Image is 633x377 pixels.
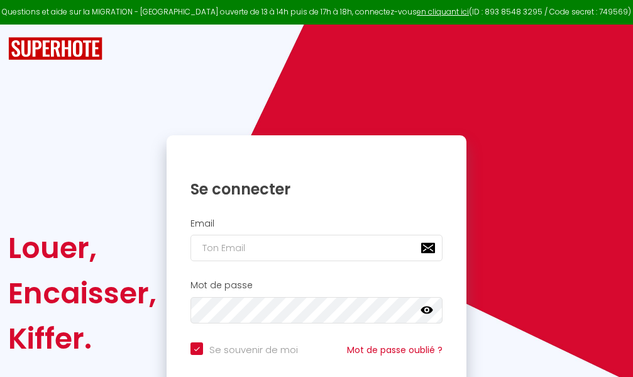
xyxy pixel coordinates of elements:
a: Mot de passe oublié ? [347,344,443,356]
div: Louer, [8,225,157,271]
img: SuperHote logo [8,37,102,60]
h2: Email [190,218,443,229]
a: en cliquant ici [417,6,469,17]
div: Kiffer. [8,316,157,361]
input: Ton Email [190,235,443,261]
h2: Mot de passe [190,280,443,291]
h1: Se connecter [190,179,443,199]
div: Encaisser, [8,271,157,316]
